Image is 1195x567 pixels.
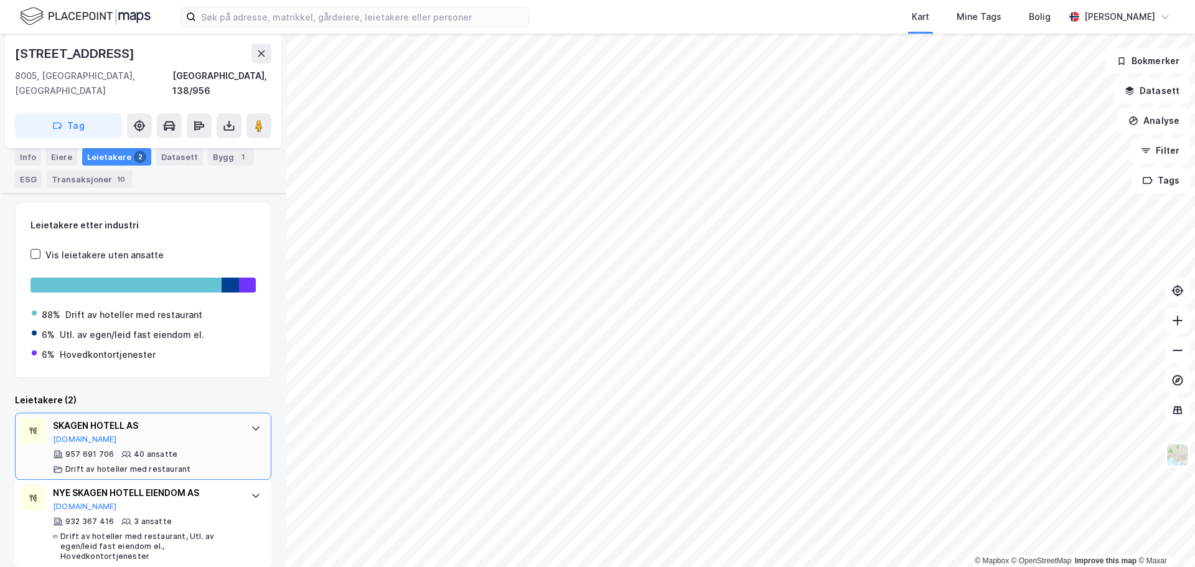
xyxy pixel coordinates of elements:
div: 957 691 706 [65,449,114,459]
div: 3 ansatte [134,517,172,527]
a: OpenStreetMap [1011,556,1072,565]
div: Kontrollprogram for chat [1133,507,1195,567]
button: Tags [1132,168,1190,193]
div: Leietakere [82,148,151,166]
div: Leietakere (2) [15,393,271,408]
button: Filter [1130,138,1190,163]
button: [DOMAIN_NAME] [53,502,117,512]
div: Datasett [156,148,203,166]
img: logo.f888ab2527a4732fd821a326f86c7f29.svg [20,6,151,27]
div: [STREET_ADDRESS] [15,44,137,63]
div: 1 [237,151,249,163]
button: Analyse [1118,108,1190,133]
iframe: Chat Widget [1133,507,1195,567]
div: 10 [115,173,128,185]
div: 8005, [GEOGRAPHIC_DATA], [GEOGRAPHIC_DATA] [15,68,172,98]
div: Bygg [208,148,254,166]
img: Z [1166,443,1189,467]
input: Søk på adresse, matrikkel, gårdeiere, leietakere eller personer [196,7,528,26]
div: NYE SKAGEN HOTELL EIENDOM AS [53,485,238,500]
div: 6% [42,327,55,342]
div: Bolig [1029,9,1051,24]
button: [DOMAIN_NAME] [53,434,117,444]
div: 932 367 416 [65,517,114,527]
div: Drift av hoteller med restaurant [65,464,190,474]
div: Drift av hoteller med restaurant, Utl. av egen/leid fast eiendom el., Hovedkontortjenester [60,532,238,561]
div: [PERSON_NAME] [1084,9,1155,24]
button: Bokmerker [1106,49,1190,73]
a: Mapbox [975,556,1009,565]
div: Vis leietakere uten ansatte [45,248,164,263]
div: Drift av hoteller med restaurant [65,307,202,322]
button: Datasett [1114,78,1190,103]
div: Hovedkontortjenester [60,347,156,362]
div: Eiere [46,148,77,166]
div: 88% [42,307,60,322]
a: Improve this map [1075,556,1136,565]
div: Mine Tags [957,9,1001,24]
div: 6% [42,347,55,362]
div: [GEOGRAPHIC_DATA], 138/956 [172,68,271,98]
div: Leietakere etter industri [30,218,256,233]
div: Transaksjoner [47,171,133,188]
div: SKAGEN HOTELL AS [53,418,238,433]
div: 40 ansatte [134,449,177,459]
div: 2 [134,151,146,163]
div: ESG [15,171,42,188]
div: Info [15,148,41,166]
button: Tag [15,113,122,138]
div: Kart [912,9,929,24]
div: Utl. av egen/leid fast eiendom el. [60,327,204,342]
